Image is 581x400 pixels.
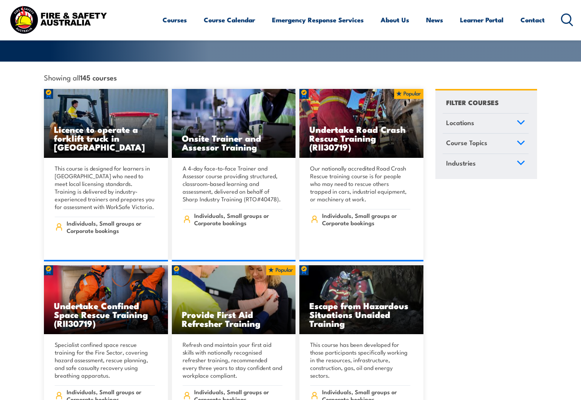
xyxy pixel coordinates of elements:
[309,125,413,151] h3: Undertake Road Crash Rescue Training (RII30719)
[55,341,155,379] p: Specialist confined space rescue training for the Fire Sector, covering hazard assessment, rescue...
[310,164,410,203] p: Our nationally accredited Road Crash Rescue training course is for people who may need to rescue ...
[55,164,155,211] p: This course is designed for learners in [GEOGRAPHIC_DATA] who need to meet local licensing standa...
[460,10,504,30] a: Learner Portal
[172,265,296,335] img: Provide First Aid (Blended Learning)
[426,10,443,30] a: News
[80,72,117,82] strong: 145 courses
[322,212,410,226] span: Individuals, Small groups or Corporate bookings
[163,10,187,30] a: Courses
[44,265,168,335] a: Undertake Confined Space Rescue Training (RII30719)
[204,10,255,30] a: Course Calendar
[54,301,158,328] h3: Undertake Confined Space Rescue Training (RII30719)
[446,117,474,128] span: Locations
[172,89,296,158] a: Onsite Trainer and Assessor Training
[44,89,168,158] a: Licence to operate a forklift truck in [GEOGRAPHIC_DATA]
[44,73,117,81] span: Showing all
[67,219,155,234] span: Individuals, Small groups or Corporate bookings
[182,134,286,151] h3: Onsite Trainer and Assessor Training
[309,301,413,328] h3: Escape from Hazardous Situations Unaided Training
[310,341,410,379] p: This course has been developed for those participants specifically working in the resources, infr...
[446,97,499,107] h4: FILTER COURSES
[299,89,423,158] img: Road Crash Rescue Training
[299,89,423,158] a: Undertake Road Crash Rescue Training (RII30719)
[443,134,529,154] a: Course Topics
[443,154,529,174] a: Industries
[54,125,158,151] h3: Licence to operate a forklift truck in [GEOGRAPHIC_DATA]
[194,212,282,226] span: Individuals, Small groups or Corporate bookings
[272,10,364,30] a: Emergency Response Services
[381,10,409,30] a: About Us
[44,89,168,158] img: Licence to operate a forklift truck Training
[521,10,545,30] a: Contact
[299,265,423,335] img: Underground mine rescue
[446,137,487,148] span: Course Topics
[172,89,296,158] img: Safety For Leaders
[182,310,286,328] h3: Provide First Aid Refresher Training
[44,265,168,335] img: Undertake Confined Space Rescue Training (non Fire-Sector) (2)
[183,341,283,379] p: Refresh and maintain your first aid skills with nationally recognised refresher training, recomme...
[183,164,283,203] p: A 4-day face-to-face Trainer and Assessor course providing structured, classroom-based learning a...
[446,158,476,168] span: Industries
[443,114,529,134] a: Locations
[299,265,423,335] a: Escape from Hazardous Situations Unaided Training
[172,265,296,335] a: Provide First Aid Refresher Training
